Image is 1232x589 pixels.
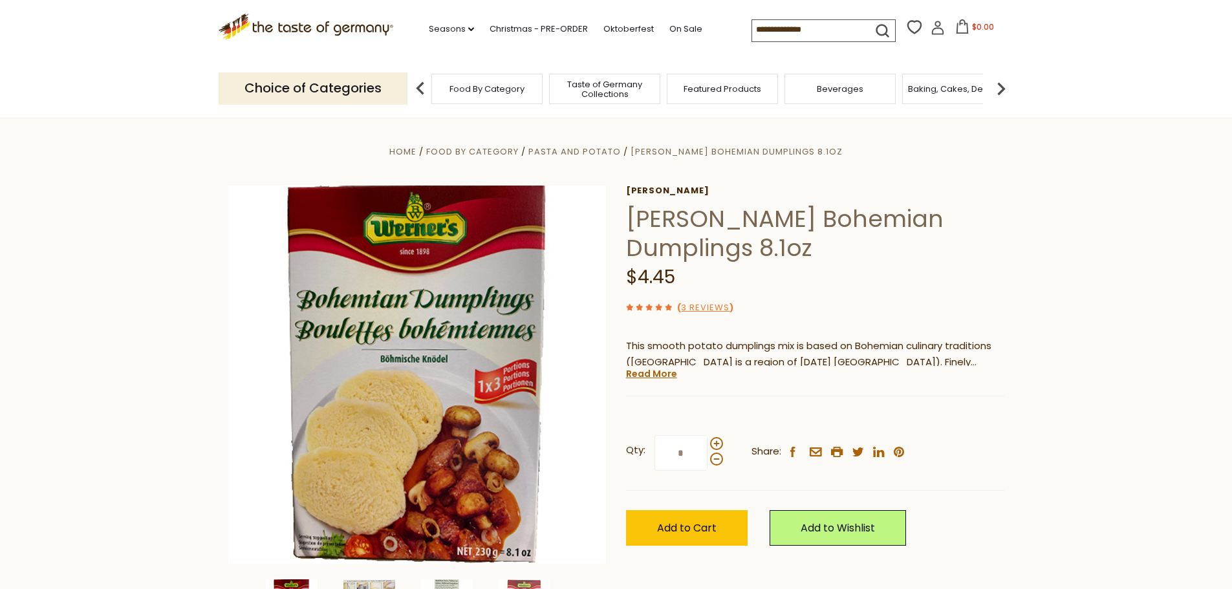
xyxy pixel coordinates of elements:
h1: [PERSON_NAME] Bohemian Dumplings 8.1oz [626,204,1004,262]
span: $4.45 [626,264,675,290]
a: Oktoberfest [603,22,654,36]
button: $0.00 [947,19,1002,39]
img: Werners Bohemian Dumplings 8.1oz [228,186,607,564]
a: Seasons [429,22,474,36]
a: [PERSON_NAME] [626,186,1004,196]
a: [PERSON_NAME] Bohemian Dumplings 8.1oz [631,145,843,158]
a: Beverages [817,84,863,94]
img: next arrow [988,76,1014,102]
span: Share: [751,444,781,460]
a: On Sale [669,22,702,36]
input: Qty: [654,435,708,471]
a: Featured Products [684,84,761,94]
button: Add to Cart [626,510,748,546]
a: Pasta and Potato [528,145,621,158]
p: This smooth potato dumplings mix is based on Bohemian culinary traditions ([GEOGRAPHIC_DATA] is a... [626,338,1004,370]
img: previous arrow [407,76,433,102]
span: ( ) [677,301,733,314]
a: Food By Category [449,84,524,94]
a: Christmas - PRE-ORDER [490,22,588,36]
a: Food By Category [426,145,519,158]
a: Read More [626,367,677,380]
p: Choice of Categories [219,72,407,104]
span: $0.00 [972,21,994,32]
a: Taste of Germany Collections [553,80,656,99]
a: Home [389,145,416,158]
strong: Qty: [626,442,645,458]
span: Add to Cart [657,520,717,535]
a: Baking, Cakes, Desserts [908,84,1008,94]
a: Add to Wishlist [770,510,906,546]
a: 3 Reviews [681,301,729,315]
